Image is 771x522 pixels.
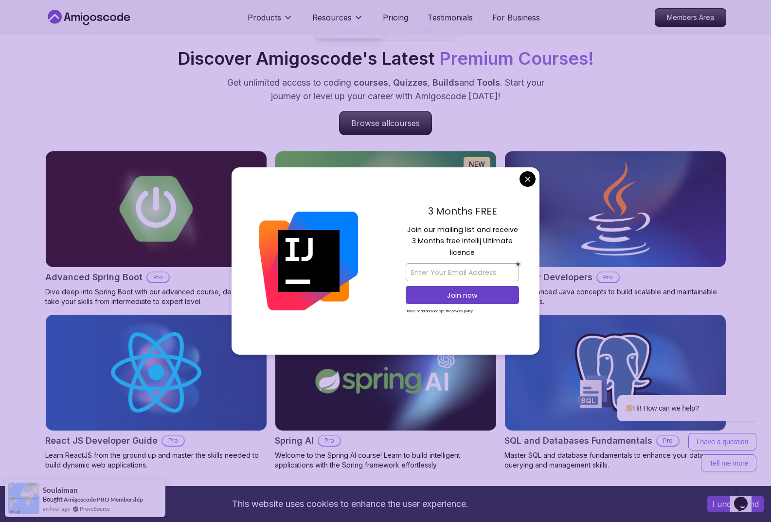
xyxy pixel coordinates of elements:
[45,434,158,448] h2: React JS Developer Guide
[655,8,726,27] a: Members Area
[46,315,267,431] img: React JS Developer Guide card
[428,12,473,23] a: Testimonials
[504,287,726,306] p: Learn advanced Java concepts to build scalable and maintainable applications.
[162,436,184,446] p: Pro
[339,111,432,135] a: Browse allcourses
[390,118,420,128] span: courses
[248,12,293,31] button: Products
[439,48,594,69] span: Premium Courses!
[275,450,497,470] p: Welcome to the Spring AI course! Learn to build intelligent applications with the Spring framewor...
[319,436,340,446] p: Pro
[275,434,314,448] h2: Spring AI
[46,151,267,267] img: Advanced Spring Boot card
[504,434,652,448] h2: SQL and Databases Fundamentals
[499,148,731,270] img: Java for Developers card
[312,12,363,31] button: Resources
[505,315,726,431] img: SQL and Databases Fundamentals card
[504,270,592,284] h2: Java for Developers
[45,450,267,470] p: Learn ReactJS from the ground up and master the skills needed to build dynamic web applications.
[354,77,388,88] span: courses
[477,77,500,88] span: Tools
[707,496,764,512] button: Accept cookies
[597,272,619,282] p: Pro
[393,77,428,88] span: Quizzes
[655,9,726,26] p: Members Area
[275,151,496,267] img: Spring Boot for Beginners card
[492,12,540,23] a: For Business
[504,450,726,470] p: Master SQL and database fundamentals to enhance your data querying and management skills.
[504,314,726,470] a: SQL and Databases Fundamentals cardSQL and Databases FundamentalsProMaster SQL and database funda...
[504,151,726,306] a: Java for Developers cardJava for DevelopersProLearn advanced Java concepts to build scalable and ...
[8,483,39,514] img: provesource social proof notification image
[275,314,497,470] a: Spring AI cardSpring AIProWelcome to the Spring AI course! Learn to build intelligent application...
[383,12,408,23] a: Pricing
[7,493,693,515] div: This website uses cookies to enhance the user experience.
[43,504,70,513] span: an hour ago
[730,483,761,512] iframe: chat widget
[64,496,143,503] a: Amigoscode PRO Membership
[275,151,497,306] a: Spring Boot for Beginners cardNEWSpring Boot for BeginnersBuild a CRUD API with Spring Boot and P...
[43,486,78,494] span: soulaiman
[178,49,594,68] h2: Discover Amigoscode's Latest
[340,111,431,135] p: Browse all
[45,151,267,306] a: Advanced Spring Boot cardAdvanced Spring BootProDive deep into Spring Boot with our advanced cour...
[432,77,459,88] span: Builds
[275,315,496,431] img: Spring AI card
[222,76,549,103] p: Get unlimited access to coding , , and . Start your journey or level up your career with Amigosco...
[312,12,352,23] p: Resources
[45,270,143,284] h2: Advanced Spring Boot
[469,160,485,169] p: NEW
[147,272,169,282] p: Pro
[248,12,281,23] p: Products
[43,495,63,503] span: Bought
[80,504,110,513] a: ProveSource
[45,314,267,470] a: React JS Developer Guide cardReact JS Developer GuideProLearn ReactJS from the ground up and mast...
[45,287,267,306] p: Dive deep into Spring Boot with our advanced course, designed to take your skills from intermedia...
[586,307,761,478] iframe: chat widget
